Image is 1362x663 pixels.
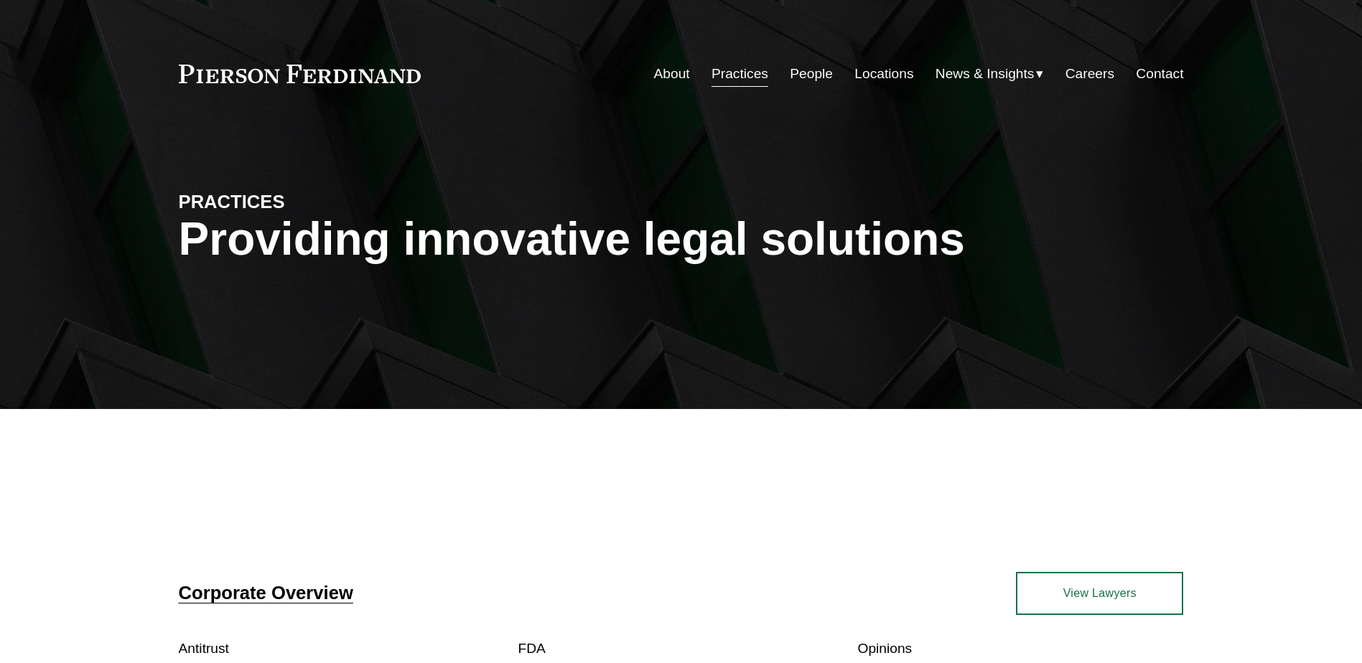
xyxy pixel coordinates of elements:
[1016,572,1183,615] a: View Lawyers
[179,213,1184,265] h1: Providing innovative legal solutions
[936,62,1035,87] span: News & Insights
[518,641,546,656] a: FDA
[712,60,768,88] a: Practices
[936,60,1044,88] a: folder dropdown
[179,583,353,603] a: Corporate Overview
[1065,60,1114,88] a: Careers
[179,641,229,656] a: Antitrust
[854,60,913,88] a: Locations
[654,60,690,88] a: About
[790,60,833,88] a: People
[1136,60,1183,88] a: Contact
[179,190,430,213] h4: PRACTICES
[857,641,912,656] a: Opinions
